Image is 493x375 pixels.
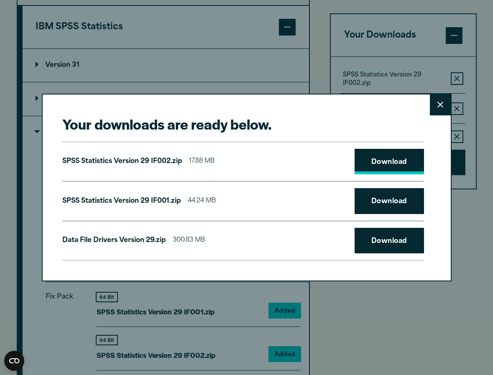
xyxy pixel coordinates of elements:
[62,235,166,247] p: Data File Drivers Version 29.zip
[62,115,424,133] h2: Your downloads are ready below.
[62,156,182,168] p: SPSS Statistics Version 29 IF002.zip
[355,228,424,254] a: Download
[4,351,24,371] button: Open CMP widget
[355,149,424,175] a: Download
[188,195,216,207] span: 44.24 MB
[189,156,215,168] span: 17.88 MB
[173,235,205,247] span: 300.83 MB
[355,188,424,214] a: Download
[62,195,181,207] p: SPSS Statistics Version 29 IF001.zip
